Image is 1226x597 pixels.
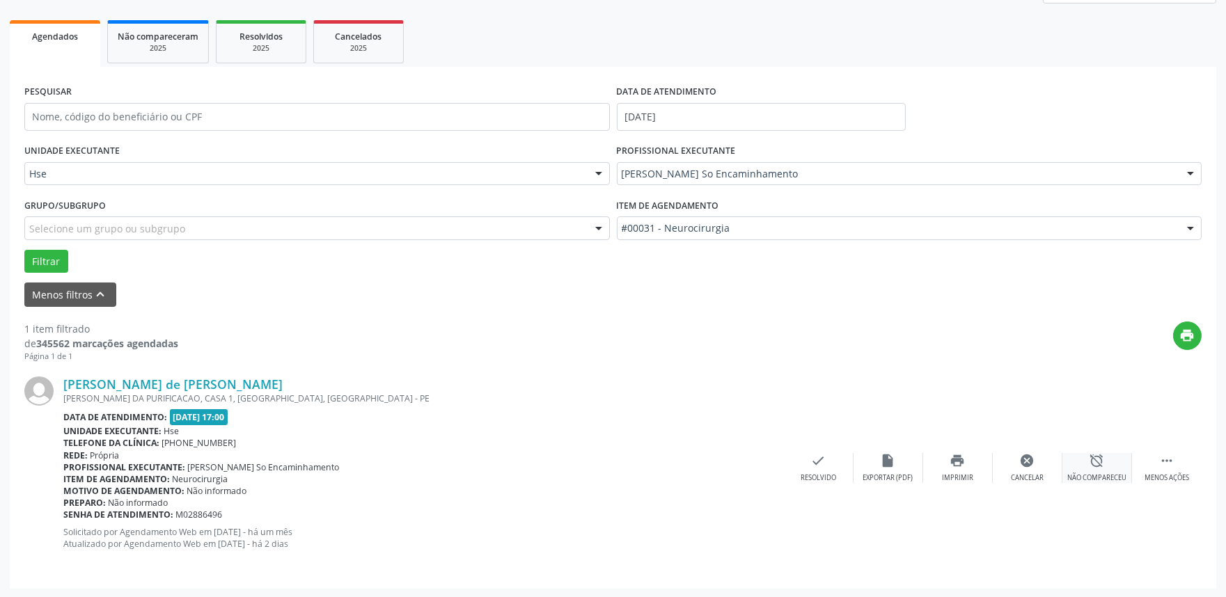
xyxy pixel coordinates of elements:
span: Não informado [187,485,247,497]
span: Não compareceram [118,31,198,42]
label: PROFISSIONAL EXECUTANTE [617,141,736,162]
div: 2025 [226,43,296,54]
b: Unidade executante: [63,425,162,437]
b: Rede: [63,449,88,461]
div: Cancelar [1011,473,1044,483]
b: Telefone da clínica: [63,437,159,449]
span: [DATE] 17:00 [170,409,228,425]
input: Nome, código do beneficiário ou CPF [24,103,610,131]
label: Grupo/Subgrupo [24,195,106,216]
label: PESQUISAR [24,81,72,103]
div: 1 item filtrado [24,321,178,336]
button: Filtrar [24,250,68,273]
b: Profissional executante: [63,461,185,473]
label: UNIDADE EXECUTANTE [24,141,120,162]
span: Não informado [109,497,168,509]
b: Motivo de agendamento: [63,485,184,497]
span: Neurocirurgia [173,473,228,485]
button: print [1173,321,1202,350]
div: Menos ações [1145,473,1189,483]
label: DATA DE ATENDIMENTO [617,81,717,103]
i: alarm_off [1090,453,1105,468]
span: [PERSON_NAME] So Encaminhamento [622,167,1174,181]
span: Hse [29,167,581,181]
div: [PERSON_NAME] DA PURIFICACAO, CASA 1, [GEOGRAPHIC_DATA], [GEOGRAPHIC_DATA] - PE [63,392,784,404]
div: 2025 [118,43,198,54]
span: [PHONE_NUMBER] [162,437,237,449]
img: img [24,376,54,406]
label: Item de agendamento [617,195,719,216]
span: Agendados [32,31,78,42]
b: Senha de atendimento: [63,509,173,520]
b: Data de atendimento: [63,411,167,423]
i:  [1159,453,1174,468]
div: Não compareceu [1067,473,1126,483]
span: Cancelados [336,31,382,42]
span: [PERSON_NAME] So Encaminhamento [188,461,340,473]
div: 2025 [324,43,393,54]
button: Menos filtroskeyboard_arrow_up [24,282,116,307]
b: Preparo: [63,497,106,509]
span: Selecione um grupo ou subgrupo [29,221,185,236]
a: [PERSON_NAME] de [PERSON_NAME] [63,376,283,392]
div: de [24,336,178,351]
div: Resolvido [801,473,836,483]
span: Própria [91,449,120,461]
i: print [1180,328,1195,343]
input: Selecione um intervalo [617,103,906,131]
span: Hse [164,425,180,437]
b: Item de agendamento: [63,473,170,485]
strong: 345562 marcações agendadas [36,337,178,350]
span: M02886496 [176,509,223,520]
span: Resolvidos [239,31,283,42]
div: Exportar (PDF) [863,473,913,483]
div: Imprimir [942,473,973,483]
i: keyboard_arrow_up [93,287,109,302]
p: Solicitado por Agendamento Web em [DATE] - há um mês Atualizado por Agendamento Web em [DATE] - h... [63,526,784,550]
span: #00031 - Neurocirurgia [622,221,1174,235]
div: Página 1 de 1 [24,351,178,363]
i: print [950,453,966,468]
i: cancel [1020,453,1035,468]
i: insert_drive_file [881,453,896,468]
i: check [811,453,826,468]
